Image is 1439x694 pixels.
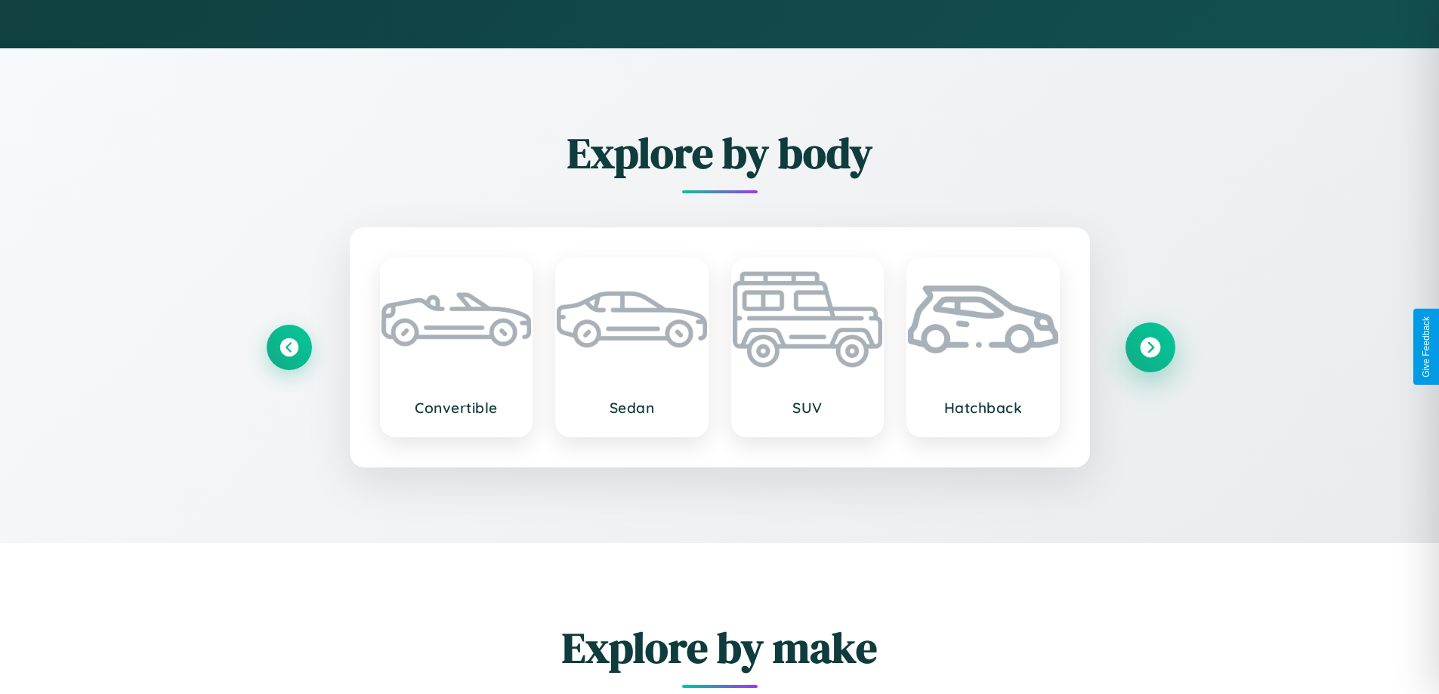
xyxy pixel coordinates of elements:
h2: Explore by make [267,618,1173,677]
div: Give Feedback [1421,316,1431,378]
h3: Sedan [572,399,692,417]
h2: Explore by body [267,124,1173,182]
h3: SUV [748,399,868,417]
h3: Convertible [397,399,517,417]
h3: Hatchback [923,399,1043,417]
